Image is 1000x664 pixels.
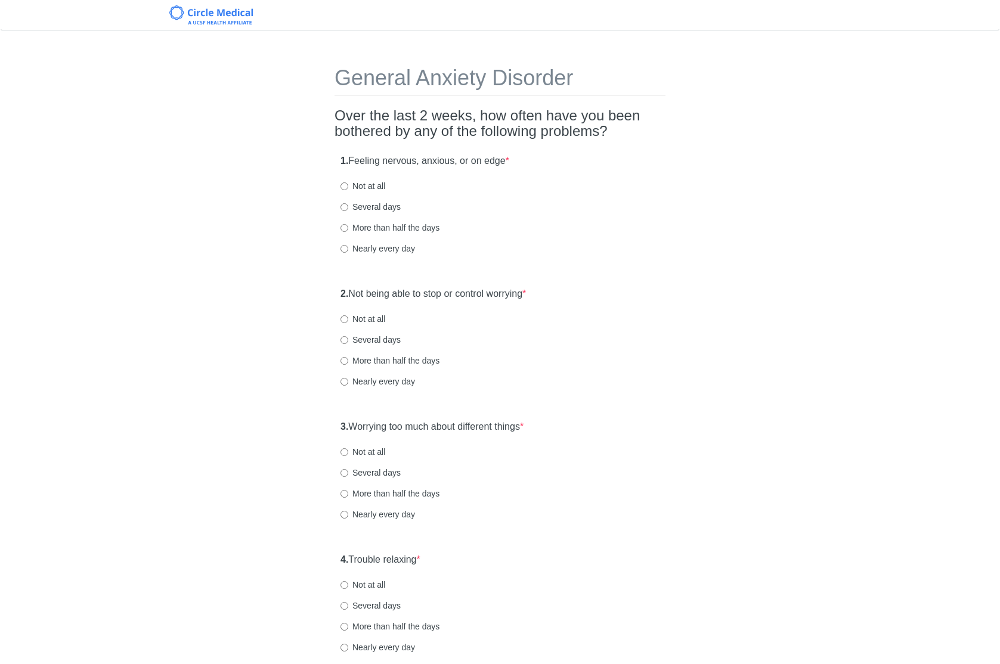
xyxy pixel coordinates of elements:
label: Not being able to stop or control worrying [340,287,526,301]
label: Nearly every day [340,243,415,255]
input: More than half the days [340,224,348,232]
input: More than half the days [340,490,348,498]
label: Nearly every day [340,508,415,520]
label: Feeling nervous, anxious, or on edge [340,154,509,168]
input: Nearly every day [340,245,348,253]
input: Nearly every day [340,644,348,651]
strong: 2. [340,288,348,299]
img: Circle Medical Logo [169,5,253,24]
input: Not at all [340,581,348,589]
input: Not at all [340,182,348,190]
input: Not at all [340,448,348,456]
input: Several days [340,203,348,211]
label: Worrying too much about different things [340,420,524,434]
label: Nearly every day [340,641,415,653]
label: More than half the days [340,222,439,234]
strong: 1. [340,156,348,166]
input: More than half the days [340,623,348,631]
label: More than half the days [340,488,439,499]
label: Several days [340,600,401,612]
label: Not at all [340,180,385,192]
input: Not at all [340,315,348,323]
input: Several days [340,602,348,610]
strong: 4. [340,554,348,564]
input: Nearly every day [340,511,348,519]
input: Nearly every day [340,378,348,386]
label: Nearly every day [340,376,415,387]
label: Not at all [340,313,385,325]
label: Trouble relaxing [340,553,420,567]
input: More than half the days [340,357,348,365]
input: Several days [340,336,348,344]
h2: Over the last 2 weeks, how often have you been bothered by any of the following problems? [335,108,665,139]
h1: General Anxiety Disorder [335,66,665,96]
label: More than half the days [340,355,439,367]
strong: 3. [340,421,348,432]
label: More than half the days [340,620,439,632]
label: Several days [340,201,401,213]
label: Several days [340,467,401,479]
label: Not at all [340,579,385,591]
input: Several days [340,469,348,477]
label: Several days [340,334,401,346]
label: Not at all [340,446,385,458]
